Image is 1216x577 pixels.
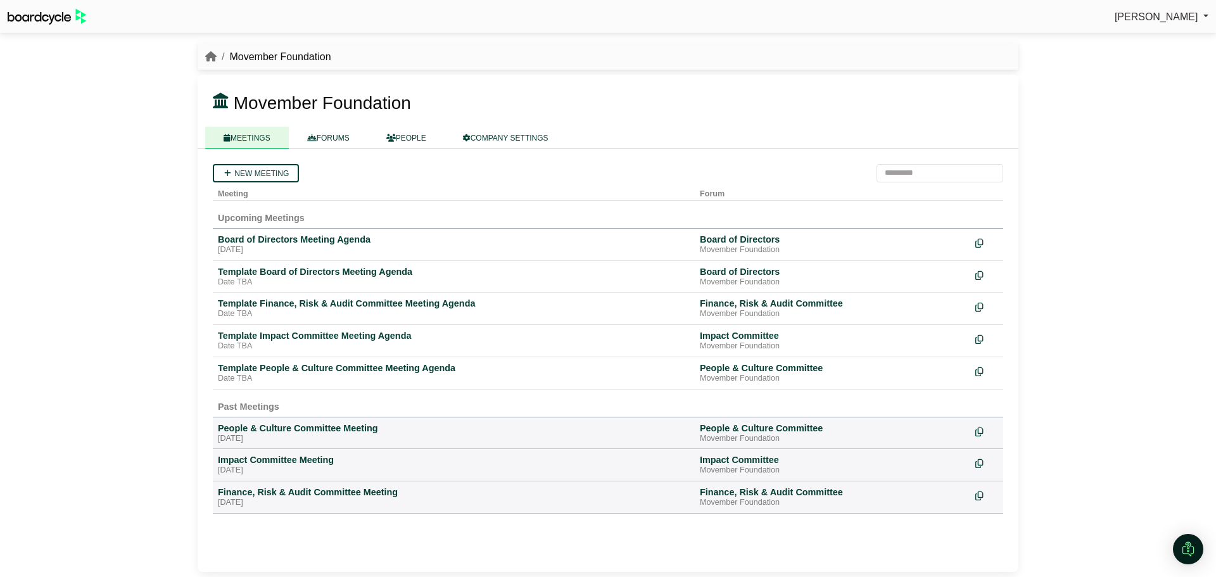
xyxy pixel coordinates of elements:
div: Board of Directors [700,266,965,277]
th: Meeting [213,182,695,201]
a: Template Impact Committee Meeting Agenda Date TBA [218,330,690,352]
a: People & Culture Committee Meeting [DATE] [218,422,690,444]
a: Finance, Risk & Audit Committee Meeting [DATE] [218,486,690,508]
div: Date TBA [218,309,690,319]
div: Impact Committee [700,330,965,341]
span: [PERSON_NAME] [1115,11,1198,22]
li: Movember Foundation [217,49,331,65]
div: Impact Committee [700,454,965,466]
div: Board of Directors Meeting Agenda [218,234,690,245]
div: Make a copy [975,454,998,471]
div: Date TBA [218,341,690,352]
a: Template Board of Directors Meeting Agenda Date TBA [218,266,690,288]
a: Impact Committee Meeting [DATE] [218,454,690,476]
a: MEETINGS [205,127,289,149]
div: People & Culture Committee Meeting [218,422,690,434]
div: People & Culture Committee [700,362,965,374]
a: Impact Committee Movember Foundation [700,330,965,352]
div: [DATE] [218,434,690,444]
nav: breadcrumb [205,49,331,65]
div: Finance, Risk & Audit Committee [700,486,965,498]
span: Upcoming Meetings [218,213,305,223]
div: [DATE] [218,498,690,508]
div: Open Intercom Messenger [1173,534,1203,564]
a: People & Culture Committee Movember Foundation [700,422,965,444]
span: Past Meetings [218,402,279,412]
a: Template People & Culture Committee Meeting Agenda Date TBA [218,362,690,384]
th: Forum [695,182,970,201]
div: Movember Foundation [700,245,965,255]
div: [DATE] [218,245,690,255]
a: [PERSON_NAME] [1115,9,1208,25]
div: Movember Foundation [700,434,965,444]
div: Date TBA [218,374,690,384]
div: Template People & Culture Committee Meeting Agenda [218,362,690,374]
div: Movember Foundation [700,466,965,476]
a: COMPANY SETTINGS [445,127,567,149]
img: BoardcycleBlackGreen-aaafeed430059cb809a45853b8cf6d952af9d84e6e89e1f1685b34bfd5cb7d64.svg [8,9,86,25]
a: Impact Committee Movember Foundation [700,454,965,476]
a: PEOPLE [368,127,445,149]
div: Make a copy [975,362,998,379]
div: Template Finance, Risk & Audit Committee Meeting Agenda [218,298,690,309]
div: Make a copy [975,486,998,504]
div: Finance, Risk & Audit Committee Meeting [218,486,690,498]
div: Movember Foundation [700,498,965,508]
div: Impact Committee Meeting [218,454,690,466]
div: Make a copy [975,330,998,347]
a: Finance, Risk & Audit Committee Movember Foundation [700,486,965,508]
div: [DATE] [218,466,690,476]
div: Make a copy [975,422,998,440]
a: Template Finance, Risk & Audit Committee Meeting Agenda Date TBA [218,298,690,319]
div: Finance, Risk & Audit Committee [700,298,965,309]
div: People & Culture Committee [700,422,965,434]
div: Make a copy [975,266,998,283]
span: Movember Foundation [234,93,411,113]
div: Movember Foundation [700,277,965,288]
div: Make a copy [975,298,998,315]
a: New meeting [213,164,299,182]
a: Finance, Risk & Audit Committee Movember Foundation [700,298,965,319]
div: Movember Foundation [700,374,965,384]
a: People & Culture Committee Movember Foundation [700,362,965,384]
div: Template Board of Directors Meeting Agenda [218,266,690,277]
a: Board of Directors Meeting Agenda [DATE] [218,234,690,255]
div: Movember Foundation [700,309,965,319]
div: Make a copy [975,234,998,251]
div: Movember Foundation [700,341,965,352]
div: Board of Directors [700,234,965,245]
a: Board of Directors Movember Foundation [700,266,965,288]
a: FORUMS [289,127,368,149]
div: Template Impact Committee Meeting Agenda [218,330,690,341]
a: Board of Directors Movember Foundation [700,234,965,255]
div: Date TBA [218,277,690,288]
